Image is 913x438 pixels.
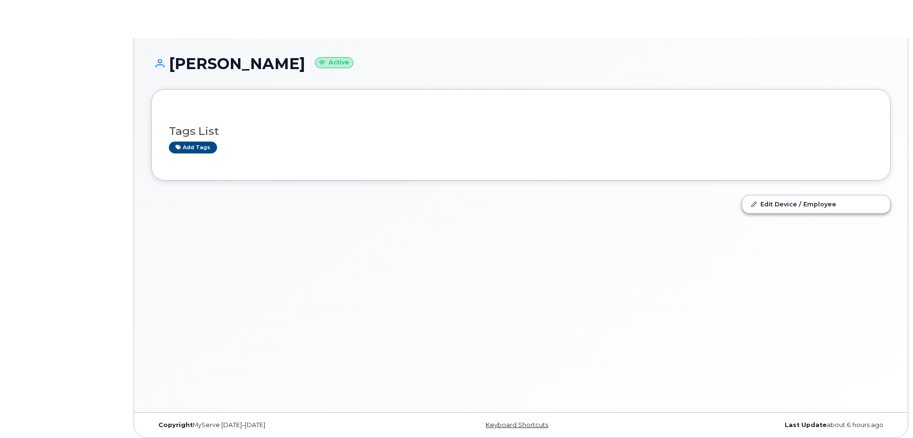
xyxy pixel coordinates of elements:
strong: Last Update [785,421,827,428]
a: Edit Device / Employee [742,195,890,213]
h1: [PERSON_NAME] [151,55,891,72]
div: MyServe [DATE]–[DATE] [151,421,398,429]
div: about 6 hours ago [644,421,891,429]
small: Active [315,57,353,68]
a: Add tags [169,142,217,153]
a: Keyboard Shortcuts [486,421,548,428]
h3: Tags List [169,125,873,137]
strong: Copyright [158,421,193,428]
